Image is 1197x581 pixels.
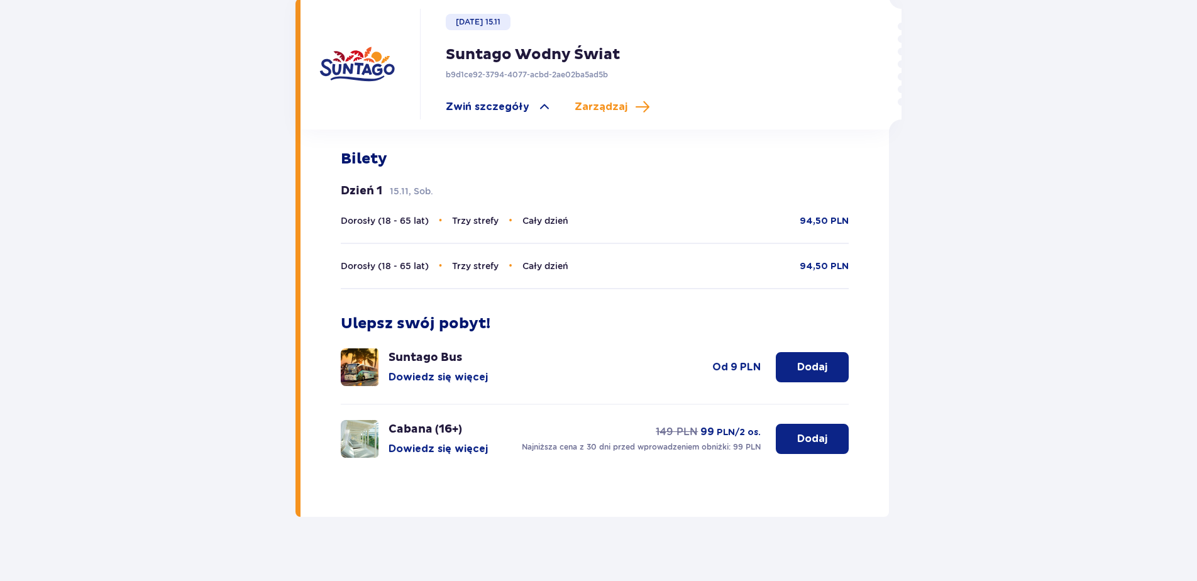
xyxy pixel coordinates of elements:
[446,100,529,114] span: Zwiń szczegóły
[522,216,568,226] span: Cały dzień
[341,150,387,169] p: Bilety
[389,422,462,437] p: Cabana (16+)
[509,214,512,227] span: •
[341,216,429,226] span: Dorosły (18 - 65 lat)
[776,352,849,382] button: Dodaj
[800,260,849,273] p: 94,50 PLN
[731,360,737,374] p: 9
[341,314,490,333] p: Ulepsz swój pobyt!
[509,260,512,272] span: •
[776,424,849,454] button: Dodaj
[446,45,620,64] p: Suntago Wodny Świat
[522,441,761,453] p: Najniższa cena z 30 dni przed wprowadzeniem obniżki: 99 PLN
[800,215,849,228] p: 94,50 PLN
[575,99,650,114] a: Zarządzaj
[341,348,378,386] img: attraction
[341,184,382,199] p: Dzień 1
[452,216,499,226] span: Trzy strefy
[389,442,488,456] button: Dowiedz się więcej
[439,260,443,272] span: •
[446,99,552,114] a: Zwiń szczegóły
[341,420,378,458] img: attraction
[717,426,761,439] p: PLN /2 os.
[797,360,827,374] p: Dodaj
[712,360,728,374] p: od
[439,214,443,227] span: •
[389,370,488,384] button: Dowiedz się więcej
[456,16,500,28] p: [DATE] 15.11
[390,185,433,197] p: 15.11, Sob.
[389,350,462,365] p: Suntago Bus
[452,261,499,271] span: Trzy strefy
[740,360,761,374] p: PLN
[319,26,395,102] img: Suntago logo
[797,432,827,446] p: Dodaj
[446,69,608,80] p: b9d1ce92-3794-4077-acbd-2ae02ba5ad5b
[656,425,698,439] p: 149 PLN
[522,261,568,271] span: Cały dzień
[575,100,627,114] span: Zarządzaj
[341,261,429,271] span: Dorosły (18 - 65 lat)
[700,425,714,439] p: 99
